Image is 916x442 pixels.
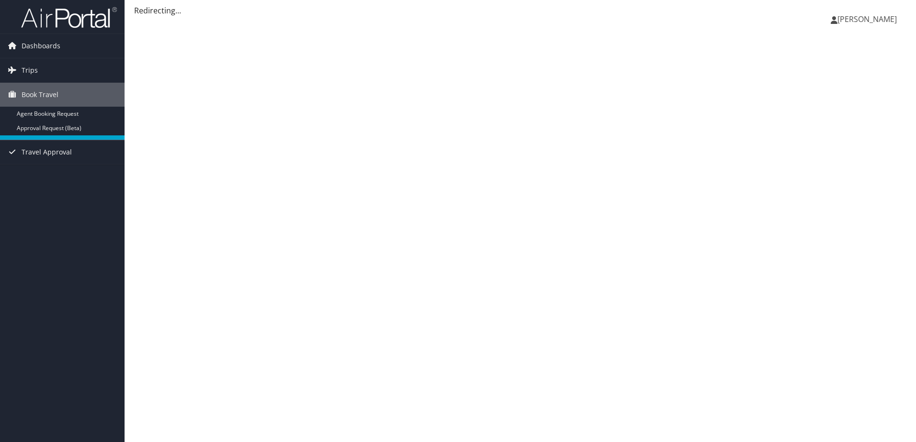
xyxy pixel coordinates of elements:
img: airportal-logo.png [21,6,117,29]
a: [PERSON_NAME] [831,5,906,33]
span: [PERSON_NAME] [837,14,897,24]
span: Travel Approval [22,140,72,164]
div: Redirecting... [134,5,906,16]
span: Trips [22,58,38,82]
span: Book Travel [22,83,58,107]
span: Dashboards [22,34,60,58]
